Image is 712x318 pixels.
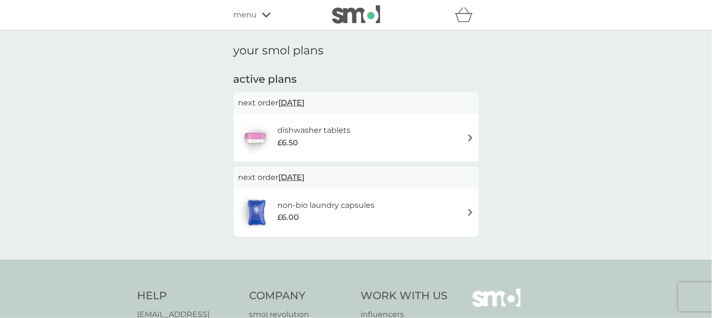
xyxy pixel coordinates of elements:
img: smol [332,5,380,24]
p: next order [238,171,474,184]
h1: your smol plans [234,44,479,58]
h6: non-bio laundry capsules [277,199,375,212]
p: next order [238,97,474,109]
span: [DATE] [279,93,305,112]
span: £6.00 [277,211,299,224]
h2: active plans [234,72,479,87]
h4: Company [249,289,351,304]
span: [DATE] [279,168,305,187]
img: arrow right [467,134,474,141]
img: dishwasher tablets [238,121,272,154]
img: non-bio laundry capsules [238,196,275,229]
h4: Help [137,289,240,304]
h4: Work With Us [361,289,448,304]
img: arrow right [467,209,474,216]
div: basket [455,5,479,25]
span: menu [234,9,257,21]
span: £6.50 [277,137,298,149]
h6: dishwasher tablets [277,124,350,137]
